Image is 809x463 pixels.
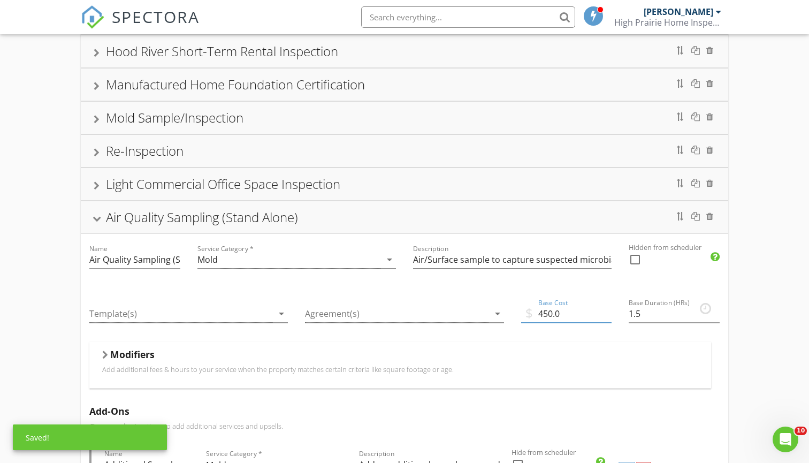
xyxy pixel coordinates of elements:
[773,427,798,452] iframe: Intercom live chat
[525,303,533,323] span: $
[614,17,721,28] div: High Prairie Home Inspections
[361,6,575,28] input: Search everything...
[106,208,298,226] div: Air Quality Sampling (Stand Alone)
[110,349,155,360] h5: Modifiers
[629,305,720,323] input: Base Duration (HRs)
[491,307,504,320] i: arrow_drop_down
[106,42,338,60] div: Hood River Short-Term Rental Inspection
[106,109,243,126] div: Mold Sample/Inspection
[413,251,612,269] input: Description
[112,5,200,28] span: SPECTORA
[106,142,184,160] div: Re-Inspection
[89,422,720,430] p: Give your client options to add additional services and upsells.
[106,75,365,93] div: Manufactured Home Foundation Certification
[81,14,200,37] a: SPECTORA
[106,175,340,193] div: Light Commercial Office Space Inspection
[81,5,104,29] img: The Best Home Inspection Software - Spectora
[521,305,612,323] input: Base Cost
[89,406,720,416] h5: Add-Ons
[13,424,167,450] div: Saved!
[197,255,218,264] div: Mold
[383,253,396,266] i: arrow_drop_down
[275,307,288,320] i: arrow_drop_down
[795,427,807,435] span: 10
[102,365,698,374] p: Add additional fees & hours to your service when the property matches certain criteria like squar...
[512,447,791,458] label: Hide from scheduler
[644,6,713,17] div: [PERSON_NAME]
[89,251,180,269] input: Name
